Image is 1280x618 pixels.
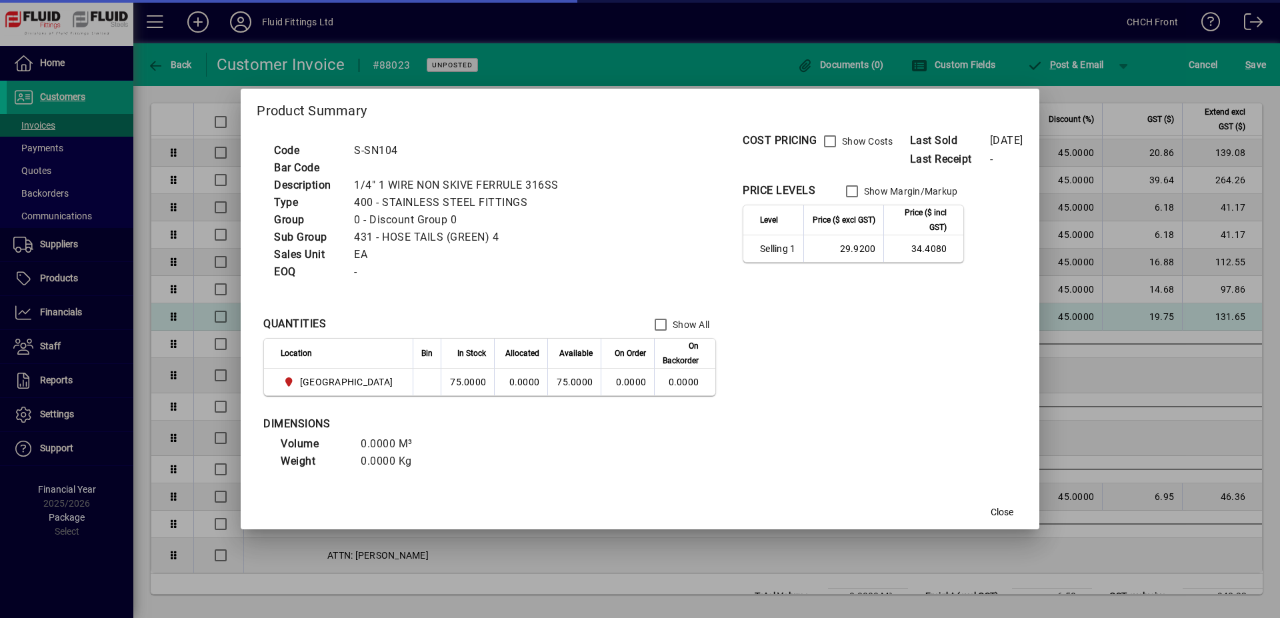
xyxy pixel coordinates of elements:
td: 29.9200 [803,235,883,262]
td: Code [267,142,347,159]
span: Allocated [505,346,539,361]
span: - [990,153,993,165]
span: Selling 1 [760,242,795,255]
span: [DATE] [990,134,1023,147]
span: Last Receipt [910,151,990,167]
div: QUANTITIES [263,316,326,332]
label: Show All [670,318,709,331]
td: Group [267,211,347,229]
td: 0.0000 [654,369,715,395]
td: Volume [274,435,354,453]
td: 1/4" 1 WIRE NON SKIVE FERRULE 316SS [347,177,575,194]
td: Weight [274,453,354,470]
td: 431 - HOSE TAILS (GREEN) 4 [347,229,575,246]
span: Location [281,346,312,361]
span: On Order [615,346,646,361]
td: Sub Group [267,229,347,246]
td: EOQ [267,263,347,281]
td: 0.0000 [494,369,547,395]
td: 34.4080 [883,235,963,262]
td: Type [267,194,347,211]
span: Close [991,505,1013,519]
button: Close [981,500,1023,524]
td: Description [267,177,347,194]
td: - [347,263,575,281]
td: 0 - Discount Group 0 [347,211,575,229]
label: Show Margin/Markup [861,185,958,198]
td: Bar Code [267,159,347,177]
h2: Product Summary [241,89,1039,127]
span: Last Sold [910,133,990,149]
span: Price ($ incl GST) [892,205,947,235]
span: In Stock [457,346,486,361]
span: Level [760,213,778,227]
td: 75.0000 [547,369,601,395]
td: Sales Unit [267,246,347,263]
td: S-SN104 [347,142,575,159]
span: Available [559,346,593,361]
div: DIMENSIONS [263,416,597,432]
td: 0.0000 M³ [354,435,434,453]
span: 0.0000 [616,377,647,387]
label: Show Costs [839,135,893,148]
span: Price ($ excl GST) [813,213,875,227]
div: COST PRICING [743,133,817,149]
span: [GEOGRAPHIC_DATA] [300,375,393,389]
td: EA [347,246,575,263]
span: CHRISTCHURCH [281,374,398,390]
div: PRICE LEVELS [743,183,815,199]
td: 0.0000 Kg [354,453,434,470]
span: On Backorder [663,339,699,368]
span: Bin [421,346,433,361]
td: 75.0000 [441,369,494,395]
td: 400 - STAINLESS STEEL FITTINGS [347,194,575,211]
